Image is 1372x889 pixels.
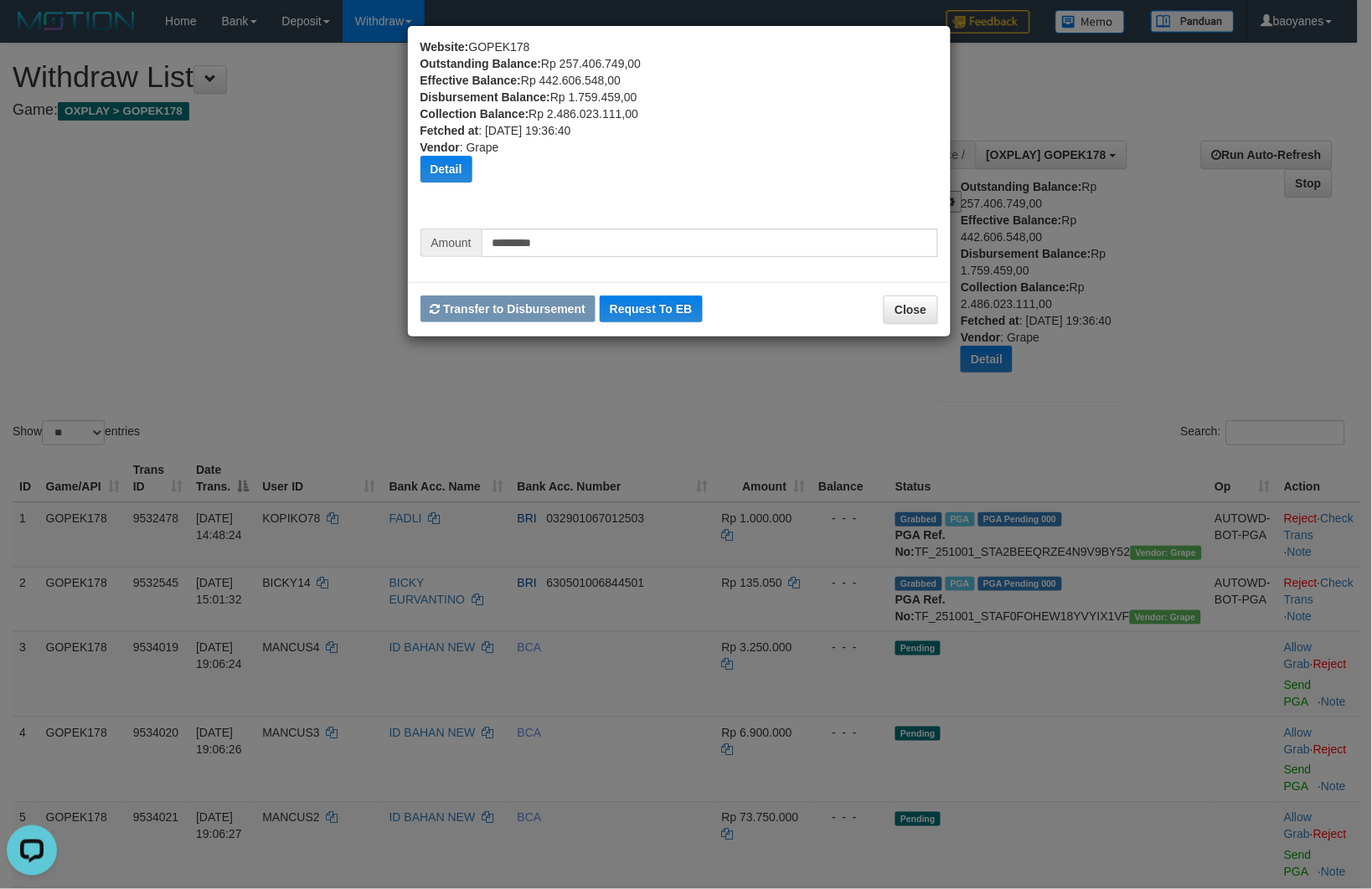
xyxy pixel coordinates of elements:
button: Transfer to Disbursement [420,295,596,322]
b: Fetched at [420,124,479,137]
span: Amount [420,229,482,257]
b: Vendor [420,141,460,154]
div: GOPEK178 Rp 257.406.749,00 Rp 442.606.548,00 Rp 1.759.459,00 Rp 2.486.023.111,00 : [DATE] 19:36:4... [420,39,938,229]
b: Disbursement Balance: [420,90,551,104]
b: Website: [420,40,469,54]
b: Collection Balance: [420,107,529,121]
b: Outstanding Balance: [420,57,542,70]
b: Effective Balance: [420,74,522,87]
button: Close [884,295,937,324]
button: Request To EB [600,295,703,322]
button: Open LiveChat chat widget [7,7,57,57]
button: Detail [420,156,472,182]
